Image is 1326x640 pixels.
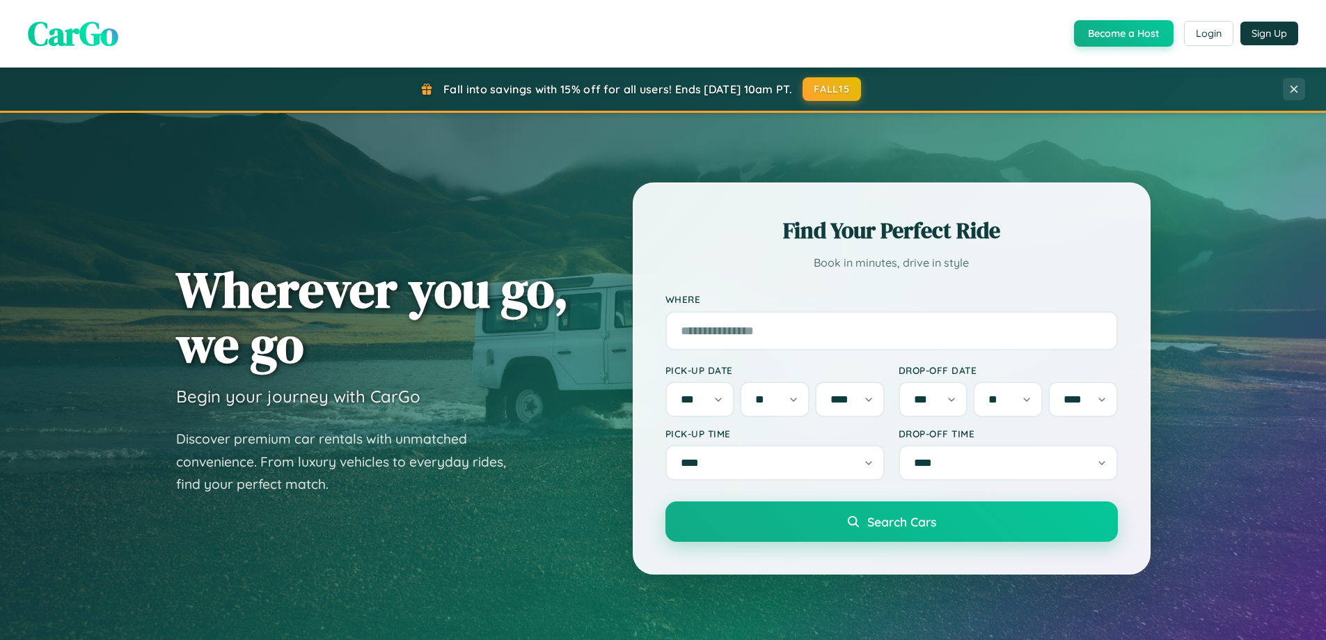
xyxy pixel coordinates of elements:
h2: Find Your Perfect Ride [665,215,1118,246]
h1: Wherever you go, we go [176,262,569,372]
label: Drop-off Time [899,428,1118,439]
button: Sign Up [1240,22,1298,45]
label: Pick-up Time [665,428,885,439]
p: Discover premium car rentals with unmatched convenience. From luxury vehicles to everyday rides, ... [176,428,524,496]
button: Login [1184,21,1233,46]
button: FALL15 [803,77,861,101]
p: Book in minutes, drive in style [665,253,1118,273]
span: Search Cars [867,514,936,529]
button: Search Cars [665,501,1118,542]
span: CarGo [28,10,118,56]
h3: Begin your journey with CarGo [176,386,420,407]
label: Pick-up Date [665,364,885,376]
label: Where [665,294,1118,306]
label: Drop-off Date [899,364,1118,376]
button: Become a Host [1074,20,1174,47]
span: Fall into savings with 15% off for all users! Ends [DATE] 10am PT. [443,82,792,96]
